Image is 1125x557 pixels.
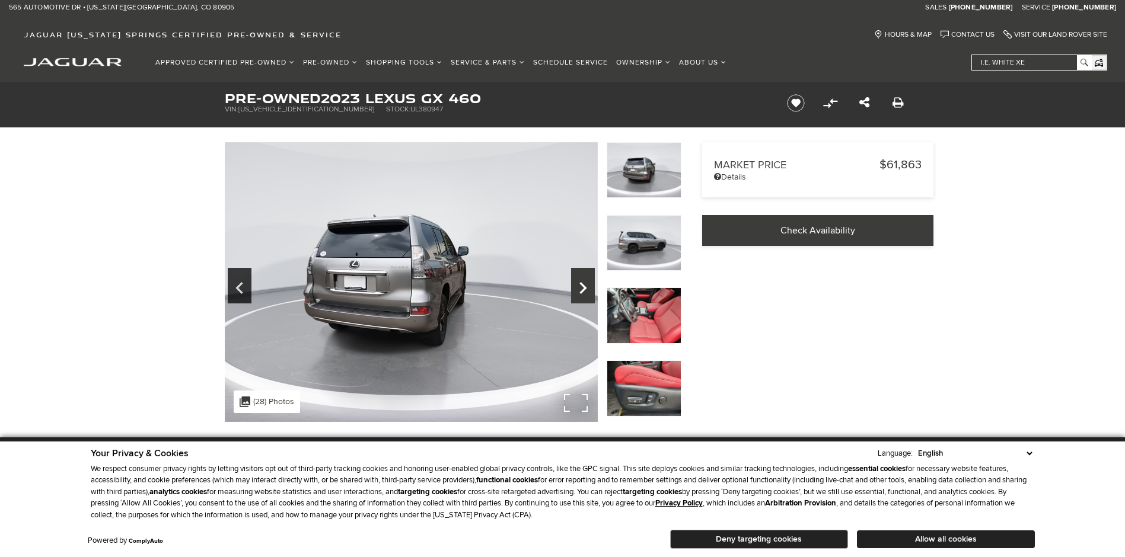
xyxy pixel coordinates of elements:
[398,487,457,497] strong: targeting cookies
[149,487,207,497] strong: analytics cookies
[915,447,1035,459] select: Language Select
[529,52,612,73] a: Schedule Service
[972,55,1091,70] input: i.e. White XE
[24,30,342,39] span: Jaguar [US_STATE] Springs Certified Pre-Owned & Service
[780,225,855,236] span: Check Availability
[949,3,1013,12] a: [PHONE_NUMBER]
[1003,30,1107,39] a: Visit Our Land Rover Site
[225,105,238,114] span: VIN:
[655,498,703,508] a: Privacy Policy
[879,158,922,172] span: $61,863
[1052,3,1116,12] a: [PHONE_NUMBER]
[91,463,1035,521] p: We respect consumer privacy rights by letting visitors opt out of third-party tracking cookies an...
[151,52,731,73] nav: Main Navigation
[607,142,681,199] img: Used 2023 Atomic Silver Lexus 460 image 8
[9,3,234,12] a: 565 Automotive Dr • [US_STATE][GEOGRAPHIC_DATA], CO 80905
[623,487,682,497] strong: targeting cookies
[607,287,681,344] img: Used 2023 Atomic Silver Lexus 460 image 10
[24,58,122,66] img: Jaguar
[386,105,410,114] span: Stock:
[238,105,374,114] span: [US_VEHICLE_IDENTIFICATION_NUMBER]
[571,268,595,303] div: Next
[714,158,922,172] a: Market Price $61,863
[765,498,836,508] strong: Arbitration Provision
[607,360,681,417] img: Used 2023 Atomic Silver Lexus 460 image 11
[129,537,163,545] a: ComplyAuto
[893,96,904,110] a: Print this Pre-Owned 2023 Lexus GX 460
[714,159,879,171] span: Market Price
[225,89,321,107] strong: Pre-Owned
[151,52,299,73] a: Approved Certified Pre-Owned
[857,530,1035,548] button: Allow all cookies
[878,450,913,457] div: Language:
[225,92,767,105] h1: 2023 Lexus GX 460
[91,447,189,459] span: Your Privacy & Cookies
[874,30,932,39] a: Hours & Map
[821,94,839,112] button: Compare Vehicle
[783,94,809,113] button: Save vehicle
[299,52,362,73] a: Pre-Owned
[675,52,731,73] a: About Us
[18,30,348,39] a: Jaguar [US_STATE] Springs Certified Pre-Owned & Service
[607,215,681,271] img: Used 2023 Atomic Silver Lexus 460 image 9
[702,215,933,246] a: Check Availability
[714,172,922,182] a: Details
[941,30,995,39] a: Contact Us
[1022,3,1050,12] span: Service
[670,530,848,549] button: Deny targeting cookies
[848,464,906,473] strong: essential cookies
[476,475,538,485] strong: functional cookies
[88,537,163,545] div: Powered by
[410,105,443,114] span: UL380947
[234,390,300,413] div: (28) Photos
[24,56,122,66] a: jaguar
[228,268,251,303] div: Previous
[612,52,675,73] a: Ownership
[225,142,598,422] img: Used 2023 Atomic Silver Lexus 460 image 8
[859,96,869,110] a: Share this Pre-Owned 2023 Lexus GX 460
[362,52,447,73] a: Shopping Tools
[447,52,529,73] a: Service & Parts
[925,3,946,12] span: Sales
